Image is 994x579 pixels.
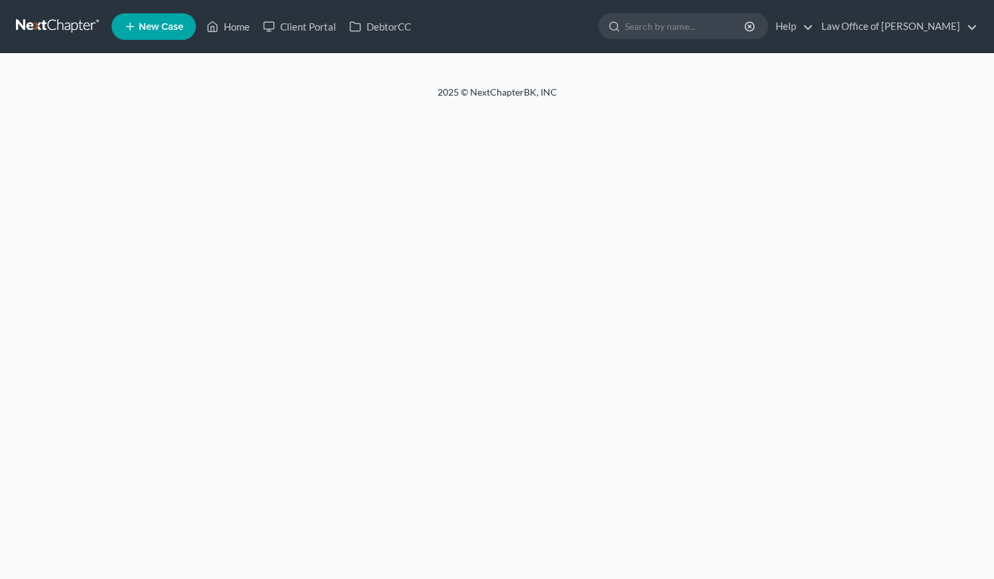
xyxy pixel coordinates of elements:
input: Search by name... [625,14,746,39]
a: DebtorCC [343,15,418,39]
span: New Case [139,22,183,32]
a: Client Portal [256,15,343,39]
a: Help [769,15,813,39]
a: Law Office of [PERSON_NAME] [815,15,977,39]
div: 2025 © NextChapterBK, INC [119,86,876,110]
a: Home [200,15,256,39]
